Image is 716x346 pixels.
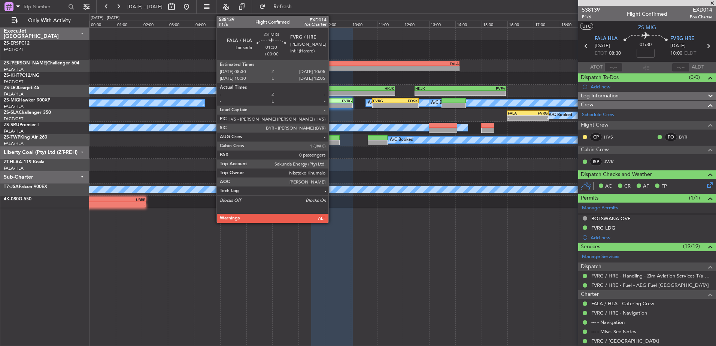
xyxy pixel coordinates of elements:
[581,146,609,154] span: Cabin Crew
[690,6,712,14] span: EXD014
[4,47,23,52] a: FACT/CPT
[591,282,709,288] a: FVRG / HRE - Fuel - AEG Fuel [GEOGRAPHIC_DATA]
[4,61,79,66] a: ZS-[PERSON_NAME]Challenger 604
[429,21,455,27] div: 13:00
[298,21,325,27] div: 08:00
[431,97,455,109] div: A/C Booked
[560,21,586,27] div: 18:00
[258,136,285,140] div: FAPE
[368,97,391,109] div: A/C Booked
[595,42,610,50] span: [DATE]
[692,64,704,71] span: ALDT
[231,136,258,140] div: FALA
[332,103,352,108] div: -
[4,98,50,103] a: ZS-MIGHawker 900XP
[267,190,313,194] div: -
[643,183,649,190] span: AF
[325,21,351,27] div: 09:00
[328,91,394,95] div: -
[4,73,39,78] a: ZS-KHTPC12/NG
[624,183,631,190] span: CR
[581,194,598,203] span: Permits
[377,21,403,27] div: 11:00
[272,21,298,27] div: 07:00
[581,101,594,109] span: Crew
[4,41,30,46] a: ZS-ERSPC12
[605,183,612,190] span: AC
[534,21,560,27] div: 17:00
[581,92,619,100] span: Leg Information
[590,64,603,71] span: ATOT
[220,21,246,27] div: 05:00
[89,21,116,27] div: 00:00
[591,319,625,325] a: --- - Navigation
[604,63,622,72] input: --:--
[390,134,413,146] div: A/C Booked
[4,197,31,201] a: 4K-080G-550
[246,21,273,27] div: 06:00
[256,1,301,13] button: Refresh
[8,15,81,27] button: Only With Activity
[582,14,600,20] span: P1/6
[194,21,220,27] div: 04:00
[4,141,24,146] a: FALA/HLA
[604,134,621,140] a: HVS
[4,91,24,97] a: FALA/HLA
[312,103,332,108] div: -
[582,253,619,261] a: Manage Services
[4,197,19,201] span: 4K-080
[377,61,459,66] div: FALA
[142,21,168,27] div: 02:00
[508,111,528,115] div: FALA
[508,116,528,120] div: -
[670,42,686,50] span: [DATE]
[661,183,667,190] span: FP
[221,190,267,194] div: -
[267,4,298,9] span: Refresh
[590,133,602,141] div: CP
[4,135,47,140] a: ZS-TWPKing Air 260
[328,86,394,91] div: HKJK
[582,204,618,212] a: Manage Permits
[263,91,329,95] div: -
[609,50,621,57] span: 08:30
[670,50,682,57] span: 10:00
[689,194,700,202] span: (1/1)
[638,24,656,31] span: ZS-MIG
[670,35,694,43] span: FVRG HRE
[4,110,19,115] span: ZS-SLA
[591,215,630,222] div: BOTSWANA OVF
[221,185,267,189] div: FALA
[4,104,24,109] a: FALA/HLA
[581,262,601,271] span: Dispatch
[528,116,548,120] div: -
[415,91,460,95] div: -
[591,300,654,307] a: FALA / HLA - Catering Crew
[403,21,429,27] div: 12:00
[4,79,23,85] a: FACT/CPT
[591,84,712,90] div: Add new
[4,166,24,171] a: FALA/HLA
[590,158,602,166] div: ISP
[4,41,19,46] span: ZS-ERS
[689,73,700,81] span: (0/0)
[4,67,24,72] a: FALA/HLA
[4,123,19,127] span: ZS-SRU
[395,103,418,108] div: -
[549,110,572,121] div: A/C Booked
[267,185,313,189] div: FZAA
[13,197,145,202] div: UBBB
[4,160,44,164] a: ZT-HLAA-119 Koala
[168,21,194,27] div: 03:00
[591,273,712,279] a: FVRG / HRE - Handling - Zim Aviation Services T/a Pepeti Commodities
[582,6,600,14] span: 538139
[4,116,23,122] a: FACT/CPT
[460,86,505,91] div: FVFA
[683,242,700,250] span: (19/19)
[4,73,19,78] span: ZS-KHT
[640,41,652,49] span: 01:30
[591,225,615,231] div: FVRG LDG
[4,86,18,90] span: ZS-LRJ
[581,170,652,179] span: Dispatch Checks and Weather
[690,14,712,20] span: Pos Charter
